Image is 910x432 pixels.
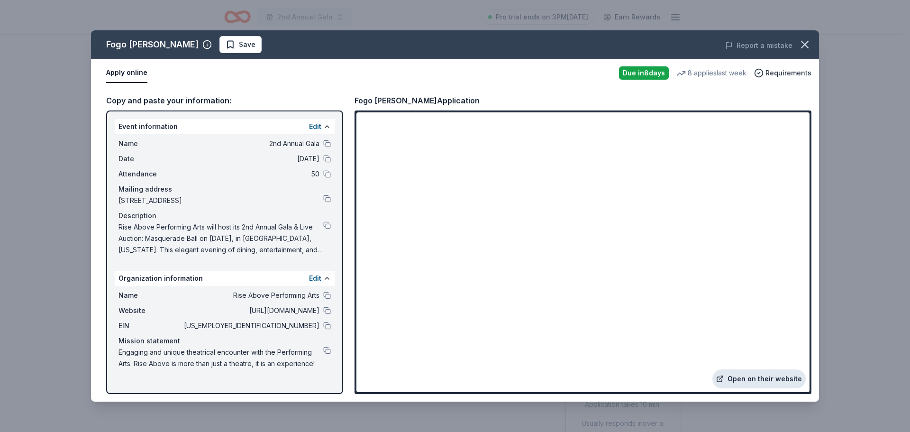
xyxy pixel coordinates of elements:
span: [DATE] [182,153,319,165]
span: Rise Above Performing Arts [182,290,319,301]
span: Name [118,290,182,301]
button: Edit [309,273,321,284]
div: Due in 8 days [619,66,669,80]
span: 50 [182,168,319,180]
span: 2nd Annual Gala [182,138,319,149]
span: [STREET_ADDRESS] [118,195,323,206]
a: Open on their website [712,369,806,388]
span: Attendance [118,168,182,180]
div: Fogo [PERSON_NAME] [106,37,199,52]
div: Description [118,210,331,221]
button: Requirements [754,67,811,79]
div: Fogo [PERSON_NAME] Application [355,94,480,107]
div: Copy and paste your information: [106,94,343,107]
div: Event information [115,119,335,134]
span: Requirements [765,67,811,79]
span: Website [118,305,182,316]
span: [URL][DOMAIN_NAME] [182,305,319,316]
span: Name [118,138,182,149]
div: Organization information [115,271,335,286]
span: Date [118,153,182,165]
span: Engaging and unique theatrical encounter with the Performing Arts. Rise Above is more than just a... [118,347,323,369]
div: Mailing address [118,184,331,195]
span: EIN [118,320,182,331]
div: Mission statement [118,335,331,347]
button: Apply online [106,63,147,83]
span: Save [239,39,255,50]
div: 8 applies last week [676,67,746,79]
button: Report a mistake [725,40,792,51]
button: Save [219,36,262,53]
span: Rise Above Performing Arts will host its 2nd Annual Gala & Live Auction: Masquerade Ball on [DATE... [118,221,323,256]
span: [US_EMPLOYER_IDENTIFICATION_NUMBER] [182,320,319,331]
button: Edit [309,121,321,132]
